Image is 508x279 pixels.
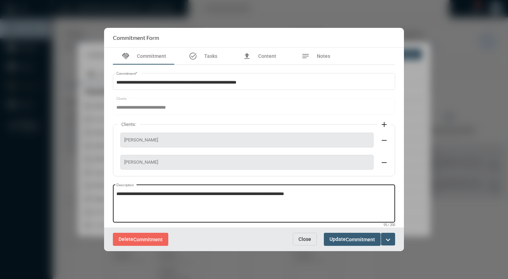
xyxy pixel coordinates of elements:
button: Close [293,233,317,245]
mat-hint: 95 / 200 [383,223,395,227]
span: [PERSON_NAME] [124,137,370,142]
span: Update [329,236,375,242]
span: [PERSON_NAME] [124,159,370,165]
span: Delete [119,236,163,242]
mat-icon: notes [301,52,310,60]
span: Commitment [346,237,375,242]
h2: Commitment Form [113,34,159,41]
mat-icon: add [380,120,388,129]
span: Notes [317,53,330,59]
span: Content [258,53,276,59]
button: UpdateCommitment [324,233,381,246]
span: Commitment [133,237,163,242]
span: Tasks [204,53,217,59]
mat-icon: expand_more [384,236,392,244]
mat-icon: task_alt [189,52,197,60]
span: Commitment [137,53,166,59]
button: DeleteCommitment [113,233,168,246]
label: Clients: [118,122,140,127]
mat-icon: remove [380,158,388,167]
mat-icon: handshake [121,52,130,60]
span: Close [298,236,311,242]
mat-icon: file_upload [243,52,251,60]
mat-icon: remove [380,136,388,145]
